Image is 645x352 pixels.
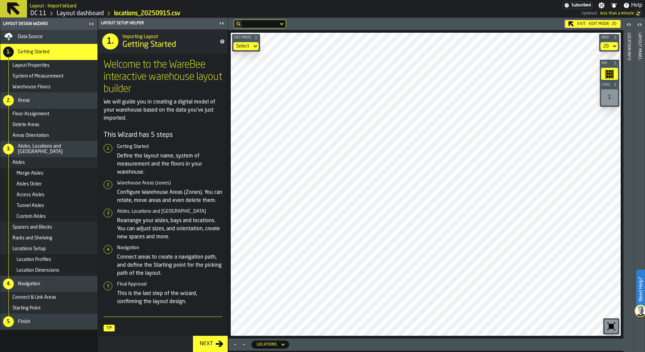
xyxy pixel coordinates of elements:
div: DropdownMenuValue-none [236,43,249,49]
p: We will guide you in creating a digital model of your warehouse based on the data you've just imp... [104,98,222,122]
h6: Navigation [117,245,222,251]
li: menu Connect & Link Areas [0,292,97,303]
a: link-to-/wh/i/2e91095d-d0fa-471d-87cf-b9f7f81665fc/designer [57,10,104,17]
span: Getting Started [18,49,50,55]
span: Navigation [18,281,40,287]
span: Connect & Link Areas [12,295,56,300]
header: Layout Setup Helper [98,18,228,29]
h4: This Wizard has 5 steps [104,130,222,140]
p: Rearrange your aisles, bays and locations. You can adjust sizes, and orientation, create new spac... [117,217,222,241]
li: menu System of Measurement [0,71,97,82]
header: Layout Design Wizard [0,18,97,30]
span: Areas [18,98,30,103]
span: 2025-09-15, 09:49:26 [600,11,634,16]
label: Need Help? [637,270,644,308]
li: menu Location Dimensions [0,265,97,276]
a: logo-header [232,321,270,334]
li: menu Warehouse Floors [0,82,97,92]
button: button- [600,81,619,88]
div: 1. [102,33,118,50]
p: Connect areas to create a navigation path, and define the Starting point for the picking path of ... [117,253,222,277]
li: menu Getting Started [0,44,97,60]
button: Maximize [231,341,239,348]
div: Menu Subscription [562,2,592,9]
span: Aisles Order [17,181,42,187]
div: 2. [3,95,14,106]
li: menu Racks and Shelving [0,233,97,243]
li: menu Navigation [0,276,97,292]
li: menu Spacers and Blocks [0,222,97,233]
div: 5. [3,316,14,327]
span: Aisles, Locations and [GEOGRAPHIC_DATA] [18,144,95,154]
span: Tip [104,325,115,331]
label: button-toggle-Help [620,1,645,9]
li: menu Aisles, Locations and Bays [0,141,97,157]
p: Define the layout name, system of measurement and the floors in your warehouse. [117,152,222,176]
a: link-to-/wh/i/2e91095d-d0fa-471d-87cf-b9f7f81665fc/import/layout/2894ab78-ed35-4a3e-98e3-9b6c80ff... [114,10,180,17]
svg: Reset zoom and position [606,321,617,332]
div: Next [197,340,216,348]
div: 1. [3,47,14,57]
span: Racks and Shelving [12,235,52,241]
button: button- [600,60,619,66]
button: button- [232,34,260,41]
span: Level [600,83,612,87]
li: menu Aisles Order [0,179,97,189]
div: DropdownMenuValue-locations [257,342,277,347]
span: Finish [18,319,30,324]
nav: Breadcrumb [30,9,306,18]
label: button-toggle-Notifications [608,2,620,9]
span: Warehouse Floors [12,84,51,90]
li: menu Starting Point [0,303,97,314]
div: button-toolbar-undefined [600,66,619,81]
span: System of Measurement [12,74,63,79]
span: Updated: [582,11,597,16]
label: button-toggle-Close me [217,19,226,27]
span: Help [631,1,642,9]
span: Locations Setup [12,246,46,252]
span: Subscribed [571,3,591,8]
span: Custom Aisles [17,214,46,219]
li: menu Areas Orientation [0,130,97,141]
h1: Welcome to the WareBee interactive warehouse layout builder [104,59,222,95]
header: Location Info [623,18,634,352]
span: Getting Started [122,39,176,50]
div: title-Getting Started [98,29,228,54]
li: menu Tunnel Aisles [0,200,97,211]
span: Edit Modes [233,36,253,39]
div: button-toolbar-undefined [603,318,619,334]
a: link-to-/wh/i/2e91095d-d0fa-471d-87cf-b9f7f81665fc/settings/billing [562,2,592,9]
li: menu Access Aisles [0,189,97,200]
li: menu Delete Areas [0,119,97,130]
span: Data Source [18,34,43,39]
span: Location Dimensions [17,268,59,273]
div: Exit - Edit Mode: [565,20,621,28]
li: menu Merge Aisles [0,168,97,179]
p: Configure Warehouse Areas (Zones). You can rotate, move areas and even delete them. [117,188,222,205]
h2: Sub Title [30,2,77,9]
div: 3. [3,144,14,154]
label: button-toggle-Open [635,19,644,31]
button: button-Next [193,336,228,352]
p: This is the last step of the wizard, confirming the layout design. [117,290,222,306]
div: Layout panel [637,31,642,350]
p: You can skip any steps or jump between different sections. [104,334,222,351]
div: hide filter [236,22,241,26]
li: menu Areas [0,92,97,109]
li: menu Aisles [0,157,97,168]
span: Location Profiles [17,257,51,262]
label: button-toggle-Close me [87,20,96,28]
button: button- [599,34,619,41]
header: Layout panel [634,18,645,352]
div: Layout Setup Helper [100,21,217,26]
li: menu Floor Assignment [0,109,97,119]
span: Areas Orientation [12,133,49,138]
h6: Getting Started [117,144,222,149]
span: Area [600,36,612,39]
span: Spacers and Blocks [12,225,52,230]
span: Bay [600,61,612,65]
div: button-toolbar-undefined [600,88,619,107]
li: menu Locations Setup [0,243,97,254]
li: menu Data Source [0,30,97,44]
span: Starting Point [12,305,40,311]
